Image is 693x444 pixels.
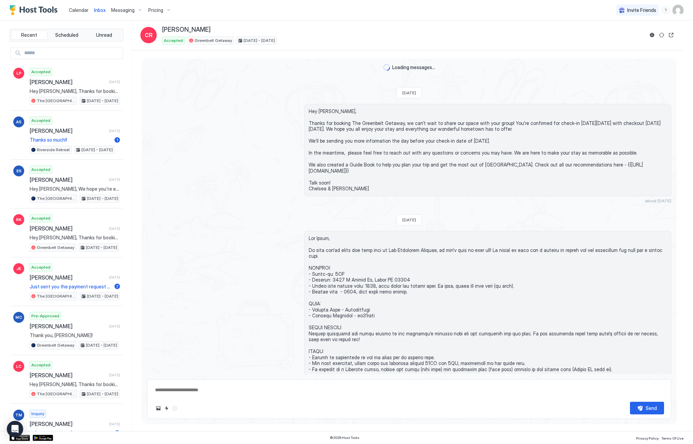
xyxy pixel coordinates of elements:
span: Accepted [31,362,50,368]
span: [DATE] [109,275,120,280]
span: Loading messages... [392,64,435,70]
span: [PERSON_NAME] [30,127,106,134]
span: Riverside Retreat [37,147,70,153]
span: [DATE] [109,177,120,182]
div: Open Intercom Messenger [7,421,23,437]
span: LC [16,363,21,369]
span: CR [145,31,153,39]
span: ES [16,168,21,174]
span: [DATE] - [DATE] [86,342,117,348]
button: Upload image [154,404,163,412]
span: The [GEOGRAPHIC_DATA] [37,293,75,299]
span: [PERSON_NAME] [30,79,106,85]
span: [DATE] [109,373,120,377]
span: © 2025 Host Tools [330,435,359,440]
button: Reservation information [648,31,656,39]
div: menu [662,6,670,14]
a: Host Tools Logo [10,5,61,15]
span: Hey [PERSON_NAME], Thanks for booking The [GEOGRAPHIC_DATA], we can’t wait to share our space wit... [30,88,120,94]
span: Just sent you the payment request via Airbnb [30,284,112,290]
span: [DATE] - [DATE] [86,244,117,251]
span: JE [16,266,21,272]
span: [DATE] - [DATE] [87,293,118,299]
span: Accepted [164,37,183,44]
span: Thank you, [PERSON_NAME]! [30,332,120,338]
span: RK [16,217,21,223]
span: [DATE] - [DATE] [81,147,113,153]
span: Privacy Policy [636,436,659,440]
span: [DATE] - [DATE] [87,391,118,397]
span: Thanks so much!! [30,137,112,143]
span: Hey [PERSON_NAME], Thanks for booking The Greenbelt Getaway, we can’t wait to share our space wit... [309,108,667,192]
button: Unread [86,30,122,40]
span: AS [16,119,21,125]
span: Accepted [31,166,50,173]
span: Terms Of Use [661,436,683,440]
span: about [DATE] [645,198,671,203]
span: [DATE] - [DATE] [244,37,275,44]
span: Pricing [148,7,163,13]
button: Quick reply [163,404,171,412]
button: Send [630,402,664,414]
a: Terms Of Use [661,434,683,441]
span: Inbox [94,7,106,13]
span: Inquiry [31,411,44,417]
span: [PERSON_NAME] [162,26,211,34]
span: [DATE] - [DATE] [87,98,118,104]
span: LP [16,70,21,76]
span: 1 [117,137,118,142]
span: Accepted [31,69,50,75]
button: Sync reservation [658,31,666,39]
span: Pre-Approved [31,313,59,319]
div: User profile [673,5,683,16]
div: tab-group [10,29,124,42]
span: Hi [PERSON_NAME], the home is about 20 minute drive from [GEOGRAPHIC_DATA]. [30,430,112,436]
a: App Store [10,435,30,441]
div: Send [646,405,657,412]
span: TM [15,412,22,418]
a: Privacy Policy [636,434,659,441]
span: 7 [116,284,119,289]
span: Calendar [69,7,89,13]
span: The [GEOGRAPHIC_DATA] [37,391,75,397]
span: Hey [PERSON_NAME], Thanks for booking The Greenbelt Getaway, we can’t wait to share our space wit... [30,235,120,241]
a: Google Play Store [33,435,53,441]
span: [DATE] - [DATE] [87,195,118,202]
span: [PERSON_NAME] [30,225,106,232]
span: [PERSON_NAME] [30,274,106,281]
input: Input Field [21,47,123,59]
span: Messaging [111,7,135,13]
span: [DATE] [109,324,120,329]
span: [DATE] [109,422,120,426]
span: [PERSON_NAME] [30,176,106,183]
span: Greenbelt Getaway [37,342,74,348]
button: Open reservation [667,31,675,39]
span: Hey [PERSON_NAME], Thanks for booking The [GEOGRAPHIC_DATA], we can’t wait to share our space wit... [30,381,120,387]
a: Inbox [94,6,106,14]
span: Unread [96,32,112,38]
span: Invite Friends [627,7,656,13]
span: Hey [PERSON_NAME], We hope you're enjoying your final day at The [GEOGRAPHIC_DATA]! Please refere... [30,186,120,192]
span: MC [15,314,22,320]
span: [DATE] [109,226,120,231]
span: Greenbelt Getaway [37,244,74,251]
span: [DATE] [402,90,416,95]
span: Accepted [31,215,50,221]
span: [PERSON_NAME] [30,421,106,427]
span: Accepted [31,117,50,124]
span: The [GEOGRAPHIC_DATA] [37,195,75,202]
span: Recent [21,32,37,38]
button: Recent [11,30,47,40]
span: The [GEOGRAPHIC_DATA] [37,98,75,104]
button: Scheduled [49,30,85,40]
div: loading [383,64,390,71]
span: [DATE] [109,129,120,133]
span: Greenbelt Getaway [195,37,232,44]
span: 1 [117,430,118,435]
a: Calendar [69,6,89,14]
span: [DATE] [109,80,120,84]
span: [PERSON_NAME] [30,372,106,379]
